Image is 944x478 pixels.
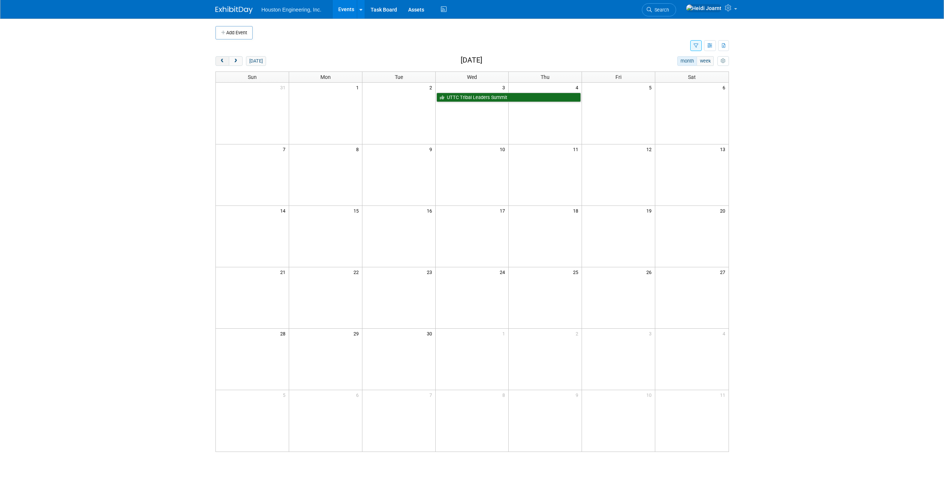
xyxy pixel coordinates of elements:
[229,56,243,66] button: next
[499,267,508,277] span: 24
[355,83,362,92] span: 1
[502,83,508,92] span: 3
[541,74,550,80] span: Thu
[575,390,582,399] span: 9
[719,390,729,399] span: 11
[262,7,321,13] span: Houston Engineering, Inc.
[677,56,697,66] button: month
[697,56,714,66] button: week
[646,267,655,277] span: 26
[572,267,582,277] span: 25
[722,83,729,92] span: 6
[648,329,655,338] span: 3
[426,206,435,215] span: 16
[215,6,253,14] img: ExhibitDay
[646,144,655,154] span: 12
[215,26,253,39] button: Add Event
[722,329,729,338] span: 4
[646,390,655,399] span: 10
[426,267,435,277] span: 23
[652,7,669,13] span: Search
[642,3,676,16] a: Search
[719,206,729,215] span: 20
[282,144,289,154] span: 7
[461,56,482,64] h2: [DATE]
[648,83,655,92] span: 5
[429,83,435,92] span: 2
[502,390,508,399] span: 8
[688,74,696,80] span: Sat
[426,329,435,338] span: 30
[499,206,508,215] span: 17
[572,144,582,154] span: 11
[215,56,229,66] button: prev
[467,74,477,80] span: Wed
[436,93,581,102] a: UTTC Tribal Leaders Summit
[686,4,722,12] img: Heidi Joarnt
[502,329,508,338] span: 1
[353,267,362,277] span: 22
[279,83,289,92] span: 31
[429,144,435,154] span: 9
[355,144,362,154] span: 8
[575,83,582,92] span: 4
[615,74,621,80] span: Fri
[248,74,257,80] span: Sun
[719,144,729,154] span: 13
[320,74,331,80] span: Mon
[575,329,582,338] span: 2
[353,206,362,215] span: 15
[279,329,289,338] span: 28
[429,390,435,399] span: 7
[279,206,289,215] span: 14
[717,56,729,66] button: myCustomButton
[395,74,403,80] span: Tue
[279,267,289,277] span: 21
[353,329,362,338] span: 29
[572,206,582,215] span: 18
[282,390,289,399] span: 5
[721,59,726,64] i: Personalize Calendar
[719,267,729,277] span: 27
[499,144,508,154] span: 10
[355,390,362,399] span: 6
[246,56,266,66] button: [DATE]
[646,206,655,215] span: 19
